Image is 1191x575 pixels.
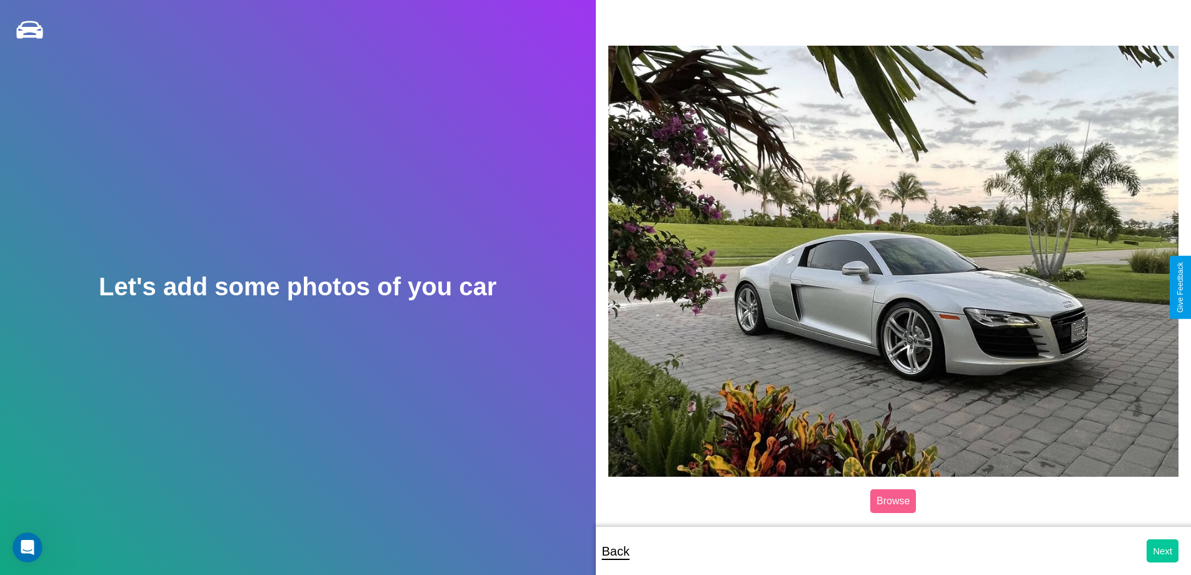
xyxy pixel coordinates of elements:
[1147,539,1178,562] button: Next
[99,273,496,301] h2: Let's add some photos of you car
[1176,262,1185,313] div: Give Feedback
[870,489,916,513] label: Browse
[13,532,43,562] iframe: Intercom live chat
[608,46,1179,476] img: posted
[602,540,630,562] p: Back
